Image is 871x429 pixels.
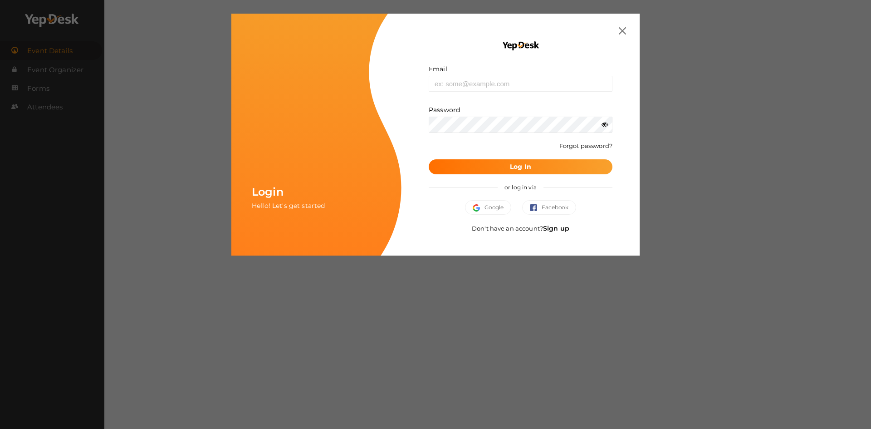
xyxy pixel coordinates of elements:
b: Log In [510,163,531,171]
img: YEP_black_cropped.png [502,41,539,51]
button: Facebook [522,200,576,215]
label: Email [429,64,447,74]
span: Login [252,185,284,198]
a: Forgot password? [559,142,612,149]
label: Password [429,105,460,114]
a: Sign up [543,224,569,232]
img: close.svg [619,27,626,35]
img: google.svg [473,204,484,212]
button: Google [465,200,511,215]
img: facebook.svg [530,204,542,212]
span: Hello! Let's get started [252,202,325,210]
span: or log in via [498,177,543,197]
input: ex: some@example.com [429,76,612,92]
span: Don't have an account? [472,225,569,232]
button: Log In [429,159,612,174]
